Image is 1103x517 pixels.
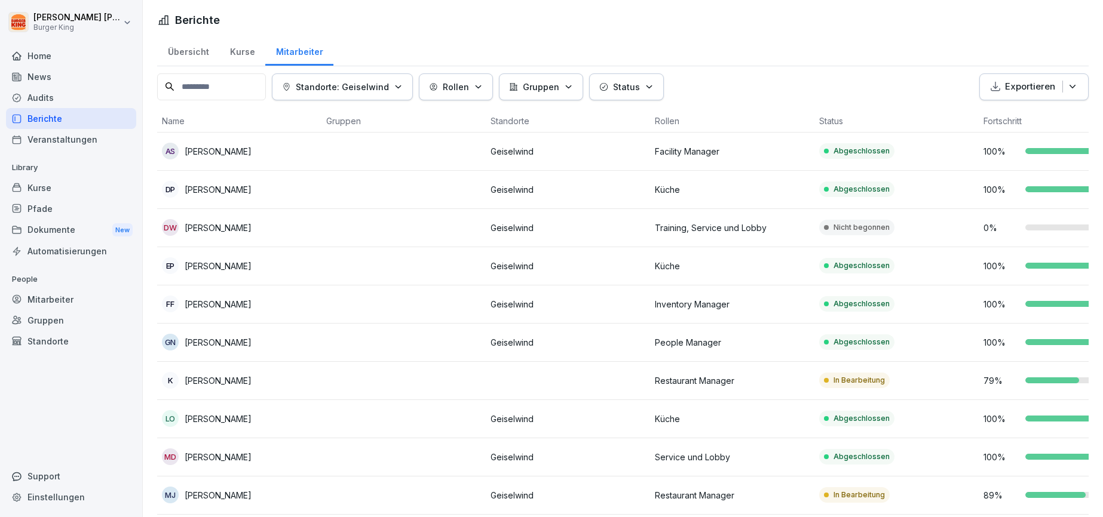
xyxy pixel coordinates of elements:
[983,221,1019,234] p: 0 %
[6,87,136,108] a: Audits
[162,410,179,427] div: LO
[185,145,252,158] p: [PERSON_NAME]
[162,219,179,236] div: DW
[650,110,814,133] th: Rollen
[6,331,136,352] a: Standorte
[162,257,179,274] div: EP
[655,221,810,234] p: Training, Service und Lobby
[979,73,1089,100] button: Exportieren
[6,219,136,241] div: Dokumente
[6,241,136,261] div: Automatisierungen
[185,374,252,387] p: [PERSON_NAME]
[6,270,136,289] p: People
[1005,80,1055,94] p: Exportieren
[219,35,265,66] a: Kurse
[499,73,583,100] button: Gruppen
[834,451,890,462] p: Abgeschlossen
[6,466,136,487] div: Support
[491,451,645,463] p: Geiselwind
[162,143,179,159] div: AS
[6,310,136,331] a: Gruppen
[265,35,333,66] a: Mitarbeiter
[6,129,136,150] a: Veranstaltungen
[443,81,469,93] p: Rollen
[983,451,1019,463] p: 100 %
[6,289,136,310] a: Mitarbeiter
[6,45,136,66] div: Home
[33,23,121,32] p: Burger King
[491,260,645,272] p: Geiselwind
[157,110,321,133] th: Name
[175,12,220,28] h1: Berichte
[112,223,133,237] div: New
[655,489,810,501] p: Restaurant Manager
[589,73,664,100] button: Status
[983,413,1019,425] p: 100 %
[834,337,890,347] p: Abgeschlossen
[834,298,890,309] p: Abgeschlossen
[6,219,136,241] a: DokumenteNew
[6,158,136,177] p: Library
[983,336,1019,349] p: 100 %
[655,298,810,310] p: Inventory Manager
[185,183,252,196] p: [PERSON_NAME]
[491,298,645,310] p: Geiselwind
[834,260,890,271] p: Abgeschlossen
[983,298,1019,310] p: 100 %
[655,374,810,387] p: Restaurant Manager
[655,145,810,158] p: Facility Manager
[185,298,252,310] p: [PERSON_NAME]
[491,145,645,158] p: Geiselwind
[6,108,136,129] a: Berichte
[814,110,979,133] th: Status
[296,81,389,93] p: Standorte: Geiselwind
[834,490,885,500] p: In Bearbeitung
[983,489,1019,501] p: 89 %
[185,260,252,272] p: [PERSON_NAME]
[655,336,810,349] p: People Manager
[491,221,645,234] p: Geiselwind
[983,183,1019,196] p: 100 %
[162,448,179,465] div: MD
[6,66,136,87] div: News
[185,451,252,463] p: [PERSON_NAME]
[162,334,179,350] div: GN
[834,184,890,195] p: Abgeschlossen
[655,183,810,196] p: Küche
[157,35,219,66] a: Übersicht
[983,145,1019,158] p: 100 %
[33,13,121,23] p: [PERSON_NAME] [PERSON_NAME]
[6,177,136,198] a: Kurse
[491,336,645,349] p: Geiselwind
[162,296,179,312] div: FF
[983,260,1019,272] p: 100 %
[419,73,493,100] button: Rollen
[983,374,1019,387] p: 79 %
[162,181,179,198] div: DP
[6,198,136,219] a: Pfade
[486,110,650,133] th: Standorte
[162,487,179,503] div: MJ
[185,413,252,425] p: [PERSON_NAME]
[655,451,810,463] p: Service und Lobby
[162,372,179,389] div: K
[834,222,890,233] p: Nicht begonnen
[6,487,136,507] a: Einstellungen
[523,81,559,93] p: Gruppen
[834,413,890,424] p: Abgeschlossen
[185,489,252,501] p: [PERSON_NAME]
[272,73,413,100] button: Standorte: Geiselwind
[834,375,885,386] p: In Bearbeitung
[491,413,645,425] p: Geiselwind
